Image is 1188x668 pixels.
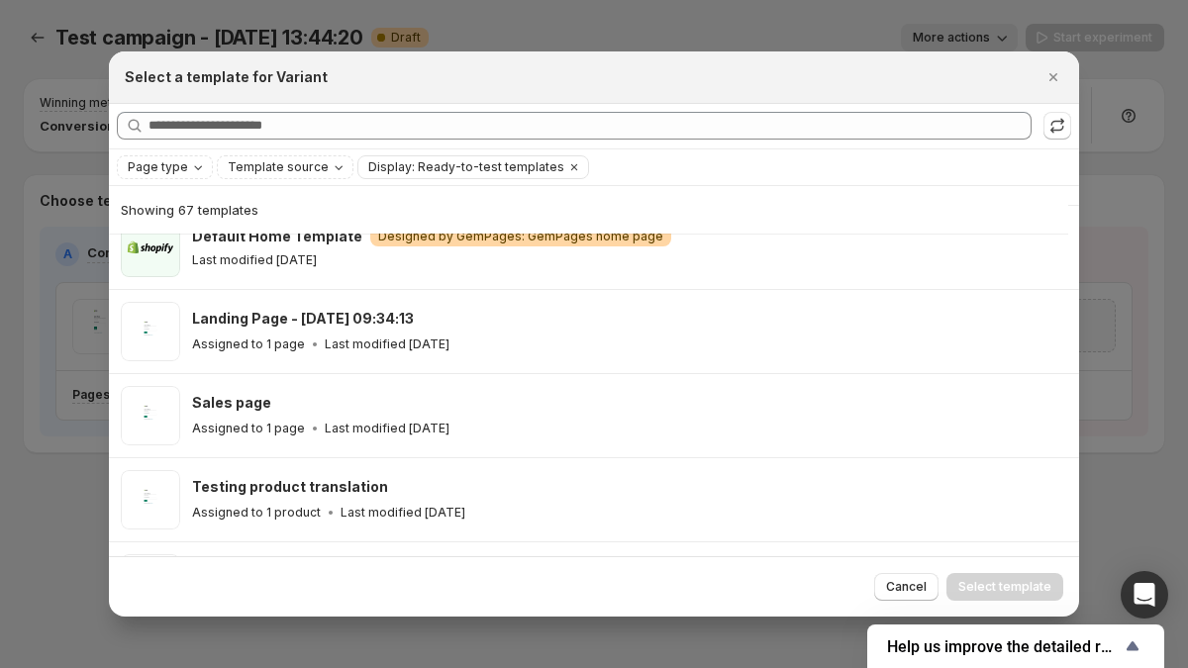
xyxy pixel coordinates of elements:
[228,159,329,175] span: Template source
[192,336,305,352] p: Assigned to 1 page
[368,159,564,175] span: Display: Ready-to-test templates
[564,156,584,178] button: Clear
[192,252,317,268] p: Last modified [DATE]
[341,505,465,521] p: Last modified [DATE]
[886,579,927,595] span: Cancel
[325,421,449,436] p: Last modified [DATE]
[121,202,258,218] span: Showing 67 templates
[358,156,564,178] button: Display: Ready-to-test templates
[192,477,388,497] h3: Testing product translation
[192,227,362,246] h3: Default Home Template
[1121,571,1168,619] div: Open Intercom Messenger
[887,637,1121,656] span: Help us improve the detailed report for A/B campaigns
[118,156,212,178] button: Page type
[218,156,352,178] button: Template source
[192,505,321,521] p: Assigned to 1 product
[192,393,271,413] h3: Sales page
[874,573,939,601] button: Cancel
[1039,63,1067,91] button: Close
[192,421,305,436] p: Assigned to 1 page
[192,309,414,329] h3: Landing Page - [DATE] 09:34:13
[128,159,188,175] span: Page type
[378,229,663,244] span: Designed by GemPages: GemPages home page
[887,634,1144,658] button: Show survey - Help us improve the detailed report for A/B campaigns
[325,336,449,352] p: Last modified [DATE]
[125,67,328,87] h2: Select a template for Variant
